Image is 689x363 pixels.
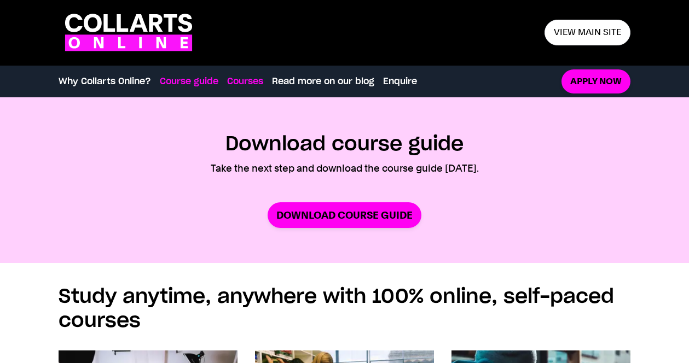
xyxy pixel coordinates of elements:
p: Take the next step and download the course guide [DATE]. [211,161,479,176]
a: Apply now [561,69,630,94]
h2: Download course guide [225,132,464,156]
a: View main site [545,20,630,45]
a: Why Collarts Online? [59,75,151,88]
h2: Study anytime, anywhere with 100% online, self-paced courses [59,285,630,333]
a: Course guide [160,75,218,88]
a: Read more on our blog [272,75,374,88]
a: Courses [227,75,263,88]
a: Enquire [383,75,417,88]
a: Download Course Guide [268,202,421,228]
